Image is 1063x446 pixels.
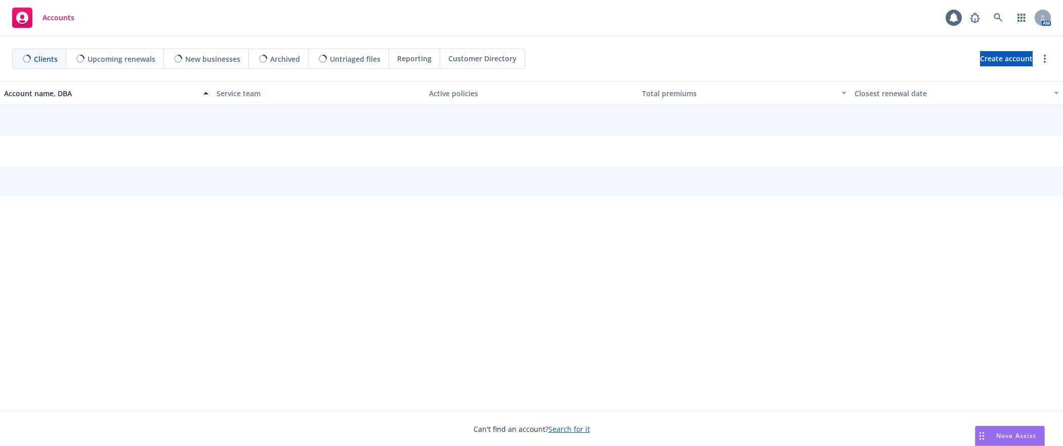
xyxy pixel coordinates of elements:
[980,49,1033,68] span: Create account
[642,88,835,99] div: Total premiums
[330,54,380,64] span: Untriaged files
[548,424,590,434] a: Search for it
[474,424,590,434] span: Can't find an account?
[996,431,1036,440] span: Nova Assist
[965,8,985,28] a: Report a Bug
[851,81,1063,105] button: Closest renewal date
[34,54,58,64] span: Clients
[270,54,300,64] span: Archived
[88,54,155,64] span: Upcoming renewals
[217,88,421,99] div: Service team
[975,426,988,445] div: Drag to move
[980,51,1033,66] a: Create account
[8,4,78,32] a: Accounts
[425,81,637,105] button: Active policies
[42,14,74,22] span: Accounts
[429,88,633,99] div: Active policies
[855,88,1048,99] div: Closest renewal date
[185,54,240,64] span: New businesses
[397,53,432,64] span: Reporting
[1039,53,1051,65] a: more
[1011,8,1032,28] a: Switch app
[212,81,425,105] button: Service team
[975,426,1045,446] button: Nova Assist
[638,81,851,105] button: Total premiums
[988,8,1008,28] a: Search
[4,88,197,99] div: Account name, DBA
[448,53,517,64] span: Customer Directory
